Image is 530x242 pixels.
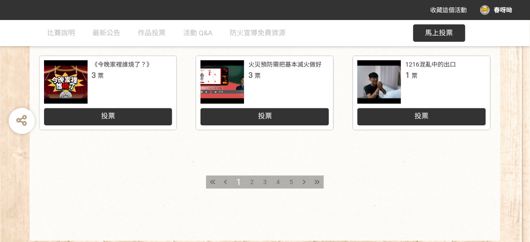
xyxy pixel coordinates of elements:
[237,177,241,187] span: 1
[183,29,212,37] span: 活動 Q&A
[248,60,322,69] div: 火災預防需把基本滅火做好
[255,72,261,79] span: 票
[47,20,75,46] a: 比賽說明
[413,24,465,42] button: 馬上投票
[196,56,333,130] a: 火災預防需把基本滅火做好3票投票
[415,112,429,120] span: 投票
[183,20,212,46] a: 活動 Q&A
[47,29,75,37] span: 比賽說明
[276,178,280,185] span: 4
[425,29,453,37] span: 馬上投票
[431,7,467,13] span: 收藏這個活動
[248,71,253,80] span: 3
[92,29,120,37] span: 最新公告
[92,71,96,80] span: 3
[230,20,285,46] a: 防火宣導免費資源
[258,112,272,120] span: 投票
[92,60,153,69] div: 《今晚家裡誰燒了？》
[101,112,115,120] span: 投票
[263,178,267,185] span: 3
[40,56,177,130] a: 《今晚家裡誰燒了？》3票投票
[230,29,285,37] span: 防火宣導免費資源
[405,71,410,80] span: 1
[98,72,104,79] span: 票
[411,72,418,79] span: 票
[250,178,254,185] span: 2
[405,60,456,69] div: 1216混亂中的出口
[353,56,490,130] a: 1216混亂中的出口1票投票
[138,20,166,46] a: 作品投票
[289,178,293,185] span: 5
[92,20,120,46] a: 最新公告
[138,29,166,37] span: 作品投票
